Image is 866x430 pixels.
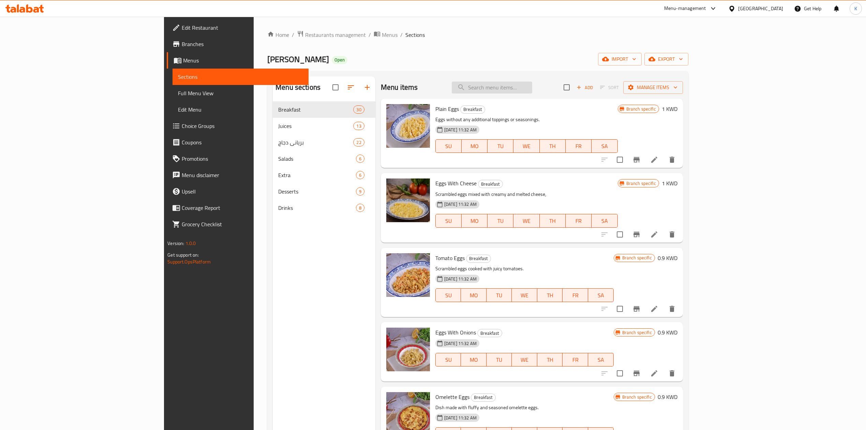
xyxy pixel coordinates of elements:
[173,69,309,85] a: Sections
[273,150,375,167] div: Salads6
[452,82,532,94] input: search
[624,180,659,187] span: Branch specific
[167,250,199,259] span: Get support on:
[537,288,563,302] button: TH
[273,118,375,134] div: Juices13
[664,226,680,243] button: delete
[178,89,303,97] span: Full Menu View
[542,216,563,226] span: TH
[461,105,485,113] span: Breakfast
[167,216,309,232] a: Grocery Checklist
[487,353,512,367] button: TU
[613,366,627,381] span: Select to update
[540,290,560,300] span: TH
[477,329,502,337] div: Breakfast
[435,214,462,228] button: SU
[588,288,614,302] button: SA
[182,122,303,130] span: Choice Groups
[466,255,491,263] div: Breakfast
[442,276,479,282] span: [DATE] 11:32 AM
[613,302,627,316] span: Select to update
[566,139,592,153] button: FR
[650,305,658,313] a: Edit menu item
[596,82,623,93] span: Select section first
[462,139,488,153] button: MO
[490,216,511,226] span: TU
[471,393,495,401] span: Breakfast
[356,155,364,163] div: items
[464,355,484,365] span: MO
[540,139,566,153] button: TH
[588,353,614,367] button: SA
[182,187,303,196] span: Upsell
[619,394,655,400] span: Branch specific
[354,106,364,113] span: 30
[353,122,364,130] div: items
[167,19,309,36] a: Edit Restaurant
[664,4,706,13] div: Menu-management
[574,82,596,93] button: Add
[628,226,645,243] button: Branch-specific-item
[435,392,469,402] span: Omelette Eggs
[664,152,680,168] button: delete
[442,415,479,421] span: [DATE] 11:32 AM
[278,204,356,212] div: Drinks
[273,99,375,219] nav: Menu sections
[185,239,196,248] span: 1.0.0
[386,178,430,222] img: Eggs With Cheese
[278,171,356,179] div: Extra
[478,180,503,188] div: Breakfast
[386,328,430,371] img: Eggs With Onions
[332,57,347,63] span: Open
[435,403,614,412] p: Dish made with fluffy and seasoned omelette eggs.
[435,139,462,153] button: SU
[662,178,677,188] h6: 1 KWD
[563,288,588,302] button: FR
[435,253,465,263] span: Tomato Eggs
[512,288,537,302] button: WE
[354,139,364,146] span: 22
[182,40,303,48] span: Branches
[278,122,353,130] span: Juices
[487,288,512,302] button: TU
[576,84,594,91] span: Add
[182,204,303,212] span: Coverage Report
[489,355,509,365] span: TU
[464,290,484,300] span: MO
[381,82,418,92] h2: Menu items
[565,290,585,300] span: FR
[623,81,683,94] button: Manage items
[478,180,503,188] span: Breakfast
[658,328,677,337] h6: 0.9 KWD
[343,79,359,96] span: Sort sections
[559,80,574,95] span: Select section
[613,227,627,242] span: Select to update
[574,82,596,93] span: Add item
[435,264,614,273] p: Scrambled eggs cooked with juicy tomatoes.
[278,105,353,114] span: Breakfast
[386,104,430,148] img: Plain Eggs
[374,30,398,39] a: Menus
[305,31,366,39] span: Restaurants management
[466,255,491,262] span: Breakfast
[278,138,353,146] span: برياني دجاج
[167,52,309,69] a: Menus
[514,355,535,365] span: WE
[598,53,642,66] button: import
[738,5,783,12] div: [GEOGRAPHIC_DATA]
[273,167,375,183] div: Extra6
[488,214,513,228] button: TU
[354,123,364,129] span: 13
[603,55,636,63] span: import
[178,105,303,114] span: Edit Menu
[167,257,211,266] a: Support.OpsPlatform
[167,150,309,167] a: Promotions
[435,115,618,124] p: Eggs without any additional toppings or seasonings.
[356,187,364,196] div: items
[278,187,356,196] span: Desserts
[167,183,309,200] a: Upsell
[435,178,477,188] span: Eggs With Cheese
[182,24,303,32] span: Edit Restaurant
